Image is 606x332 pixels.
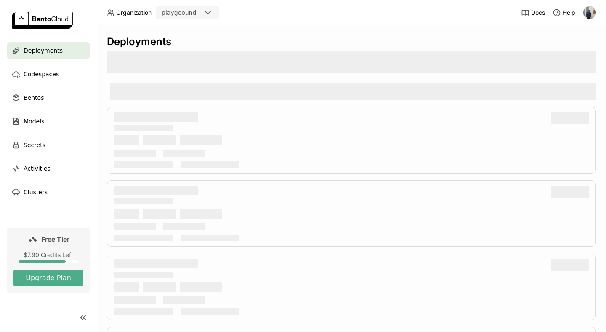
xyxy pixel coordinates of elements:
[12,12,73,29] img: logo
[7,160,90,177] a: Activities
[162,8,196,17] div: playgeound
[521,8,545,17] a: Docs
[13,270,83,286] button: Upgrade Plan
[7,228,90,293] a: Free Tier$7.90 Credits LeftUpgrade Plan
[41,235,69,244] span: Free Tier
[583,6,596,19] img: Linggis Galih
[531,9,545,16] span: Docs
[24,116,44,126] span: Models
[563,9,575,16] span: Help
[24,69,59,79] span: Codespaces
[24,46,63,56] span: Deployments
[24,187,48,197] span: Clusters
[13,251,83,259] div: $7.90 Credits Left
[7,89,90,106] a: Bentos
[7,184,90,201] a: Clusters
[7,113,90,130] a: Models
[24,93,44,103] span: Bentos
[107,35,596,48] div: Deployments
[7,137,90,153] a: Secrets
[116,9,151,16] span: Organization
[24,140,45,150] span: Secrets
[7,42,90,59] a: Deployments
[24,163,50,174] span: Activities
[7,66,90,83] a: Codespaces
[197,9,198,17] input: Selected playgeound.
[553,8,575,17] div: Help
